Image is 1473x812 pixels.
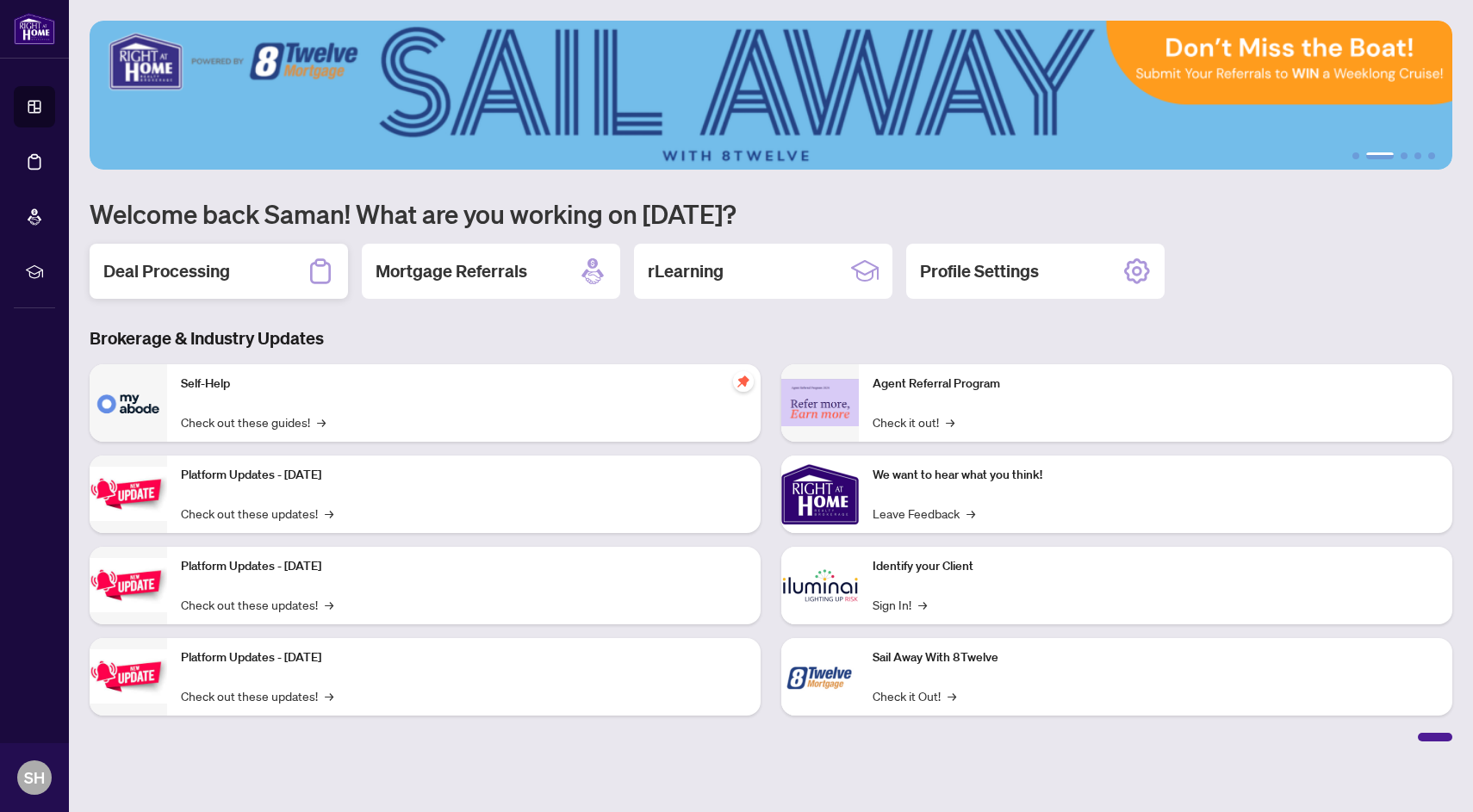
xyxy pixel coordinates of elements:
span: → [325,686,333,705]
p: Identify your Client [873,557,1439,576]
button: 3 [1401,152,1408,159]
img: Identify your Client [781,547,859,624]
p: Sail Away With 8Twelve [873,648,1439,667]
span: → [948,686,956,705]
span: → [918,595,927,614]
span: → [325,504,333,523]
span: SH [24,766,45,790]
a: Check out these updates!→ [181,504,333,523]
img: We want to hear what you think! [781,456,859,533]
button: 2 [1366,152,1394,159]
a: Check out these updates!→ [181,595,333,614]
a: Sign In!→ [873,595,927,614]
h2: Mortgage Referrals [376,259,527,283]
h3: Brokerage & Industry Updates [90,326,1452,350]
span: → [966,504,975,523]
p: Self-Help [181,375,747,394]
span: pushpin [733,371,754,392]
h1: Welcome back Saman! What are you working on [DATE]? [90,197,1452,230]
img: Self-Help [90,364,167,442]
p: Agent Referral Program [873,375,1439,394]
a: Check out these guides!→ [181,412,326,431]
img: Platform Updates - June 23, 2025 [90,649,167,704]
img: Sail Away With 8Twelve [781,638,859,716]
h2: Deal Processing [103,259,230,283]
a: Check out these updates!→ [181,686,333,705]
span: → [325,595,333,614]
p: We want to hear what you think! [873,466,1439,485]
a: Leave Feedback→ [873,504,975,523]
span: → [946,412,954,431]
img: Agent Referral Program [781,379,859,426]
button: 4 [1414,152,1421,159]
h2: Profile Settings [920,259,1039,283]
p: Platform Updates - [DATE] [181,557,747,576]
img: Platform Updates - July 21, 2025 [90,467,167,521]
img: Platform Updates - July 8, 2025 [90,558,167,612]
a: Check it out!→ [873,412,954,431]
img: Slide 1 [90,21,1452,170]
a: Check it Out!→ [873,686,956,705]
img: logo [14,13,55,45]
button: 5 [1428,152,1435,159]
p: Platform Updates - [DATE] [181,466,747,485]
p: Platform Updates - [DATE] [181,648,747,667]
h2: rLearning [648,259,724,283]
button: 1 [1352,152,1359,159]
span: → [317,412,326,431]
